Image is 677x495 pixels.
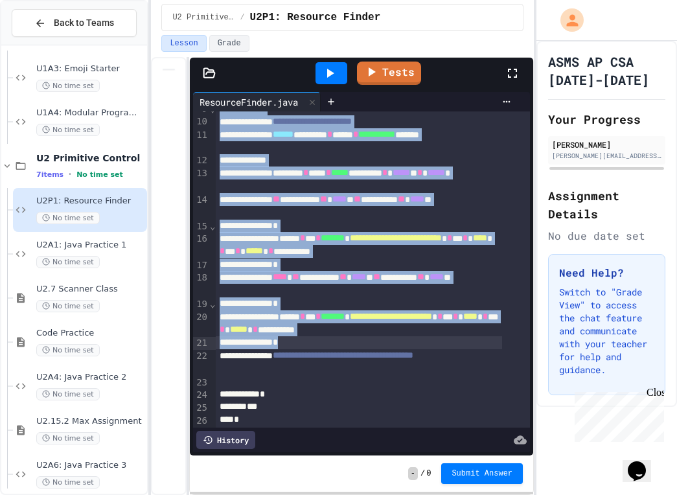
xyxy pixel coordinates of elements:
iframe: chat widget [623,443,664,482]
div: 22 [193,350,209,376]
span: No time set [36,124,100,136]
span: U2 Primitive Control [36,152,144,164]
div: My Account [547,5,587,35]
span: No time set [36,388,100,400]
div: 14 [193,194,209,220]
span: U2P1: Resource Finder [250,10,381,25]
span: U2P1: Resource Finder [36,196,144,207]
div: 13 [193,167,209,194]
div: 19 [193,298,209,311]
span: No time set [76,170,123,179]
span: • [69,169,71,179]
span: Submit Answer [452,468,512,479]
span: 7 items [36,170,63,179]
span: U2A6: Java Practice 3 [36,460,144,471]
span: Fold line [209,221,216,231]
span: No time set [36,344,100,356]
span: U2.15.2 Max Assignment [36,416,144,427]
div: 25 [193,402,209,415]
span: No time set [36,476,100,489]
button: Lesson [161,35,206,52]
span: 0 [426,468,431,479]
div: [PERSON_NAME][EMAIL_ADDRESS][PERSON_NAME][DOMAIN_NAME] [552,151,661,161]
span: / [240,12,244,23]
span: U1A4: Modular Programming [36,108,144,119]
div: 20 [193,311,209,338]
div: 23 [193,376,209,389]
span: No time set [36,80,100,92]
span: No time set [36,432,100,444]
span: U2.7 Scanner Class [36,284,144,295]
span: / [420,468,425,479]
button: Back to Teams [12,9,137,37]
span: No time set [36,212,100,224]
span: Code Practice [36,328,144,339]
h2: Assignment Details [548,187,665,223]
span: No time set [36,256,100,268]
div: ResourceFinder.java [193,92,321,111]
div: 12 [193,154,209,167]
button: Grade [209,35,249,52]
div: [PERSON_NAME] [552,139,661,150]
h1: ASMS AP CSA [DATE]-[DATE] [548,52,665,89]
div: 27 [193,427,209,440]
span: No time set [36,300,100,312]
button: Submit Answer [441,463,523,484]
a: Tests [357,62,421,85]
div: 10 [193,115,209,128]
span: U2A4: Java Practice 2 [36,372,144,383]
div: 18 [193,271,209,298]
div: ResourceFinder.java [193,95,304,109]
div: 16 [193,233,209,259]
div: 26 [193,415,209,428]
div: 15 [193,220,209,233]
span: Fold line [209,104,216,114]
p: Switch to "Grade View" to access the chat feature and communicate with your teacher for help and ... [559,286,654,376]
span: - [408,467,418,480]
div: 17 [193,259,209,272]
iframe: chat widget [569,387,664,442]
div: History [196,431,255,449]
div: 24 [193,389,209,402]
div: 11 [193,129,209,155]
span: U1A3: Emoji Starter [36,63,144,75]
span: Back to Teams [54,16,114,30]
h2: Your Progress [548,110,665,128]
div: No due date set [548,228,665,244]
div: 21 [193,337,209,350]
span: U2 Primitive Control [172,12,235,23]
div: Chat with us now!Close [5,5,89,82]
span: U2A1: Java Practice 1 [36,240,144,251]
h3: Need Help? [559,265,654,281]
span: Fold line [209,299,216,309]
